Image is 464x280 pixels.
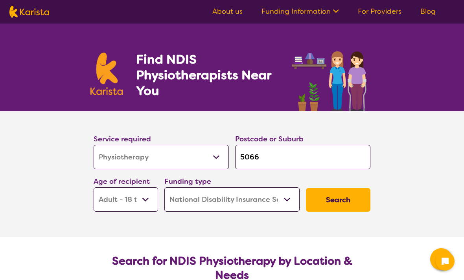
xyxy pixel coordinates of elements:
[430,248,452,270] button: Channel Menu
[235,134,304,144] label: Postcode or Suburb
[94,134,151,144] label: Service required
[420,7,436,16] a: Blog
[306,188,370,212] button: Search
[358,7,401,16] a: For Providers
[136,51,282,99] h1: Find NDIS Physiotherapists Near You
[235,145,370,169] input: Type
[164,177,211,186] label: Funding type
[261,7,339,16] a: Funding Information
[90,53,123,95] img: Karista logo
[94,177,150,186] label: Age of recipient
[9,6,49,18] img: Karista logo
[289,42,374,111] img: physiotherapy
[212,7,243,16] a: About us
